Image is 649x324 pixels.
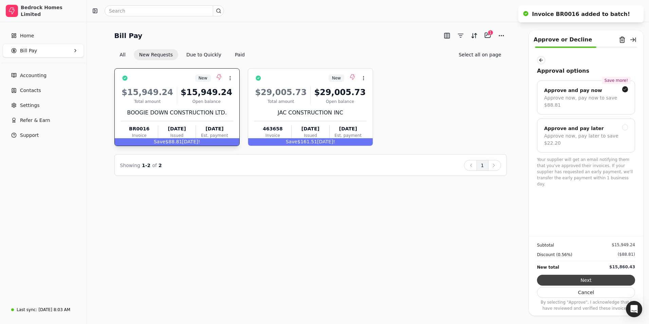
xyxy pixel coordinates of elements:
[3,304,84,316] a: Last sync:[DATE] 8:03 AM
[142,163,150,168] span: 1 - 2
[114,49,131,60] button: All
[292,132,329,139] div: Issued
[152,163,157,168] span: of
[196,132,233,139] div: Est. payment
[537,251,572,258] div: Discount (0.56%)
[469,30,480,41] button: Sort
[121,86,174,98] div: $15,949.24
[254,125,291,132] div: 463658
[229,49,250,60] button: Paid
[134,49,178,60] button: New Requests
[3,69,84,82] a: Accounting
[20,87,41,94] span: Contacts
[254,132,291,139] div: Invoice
[105,5,224,16] input: Search
[532,10,630,18] div: Invoice BR0016 added to batch!
[180,86,233,98] div: $15,949.24
[158,125,196,132] div: [DATE]
[537,157,635,187] p: Your supplier will get an email notifying them that you've approved their invoices. If your suppl...
[20,102,39,109] span: Settings
[612,242,635,248] div: $15,949.24
[120,163,140,168] span: Showing
[286,139,297,144] span: Save
[292,125,329,132] div: [DATE]
[20,132,39,139] span: Support
[248,138,373,146] div: $161.51
[544,94,628,109] div: Approve now, pay now to save $88.81
[330,132,367,139] div: Est. payment
[537,275,635,286] button: Next
[114,49,251,60] div: Invoice filter options
[38,307,70,313] div: [DATE] 8:03 AM
[115,138,239,146] div: $88.81
[330,125,367,132] div: [DATE]
[544,86,602,94] div: Approve and pay now
[182,139,200,144] span: [DATE]!
[626,301,642,317] div: Open Intercom Messenger
[332,75,341,81] span: New
[121,125,158,132] div: BR0016
[544,124,604,132] div: Approve and pay later
[121,98,174,105] div: Total amount
[313,98,367,105] div: Open balance
[482,30,493,41] button: Batch (1)
[609,264,635,270] div: $15,860.43
[477,160,488,171] button: 1
[534,36,592,44] div: Approve or Decline
[537,242,554,249] div: Subtotal
[618,251,635,257] div: ($88.81)
[180,98,233,105] div: Open balance
[313,86,367,98] div: $29,005.73
[121,132,158,139] div: Invoice
[199,75,207,81] span: New
[537,67,635,75] div: Approval options
[496,30,507,41] button: More
[20,47,37,54] span: Bill Pay
[196,125,233,132] div: [DATE]
[3,128,84,142] button: Support
[544,132,628,147] div: Approve now, pay later to save $22.20
[3,113,84,127] button: Refer & Earn
[158,132,196,139] div: Issued
[20,117,50,124] span: Refer & Earn
[114,30,143,41] h2: Bill Pay
[254,109,367,117] div: JAC CONSTRUCTION INC
[154,139,165,144] span: Save
[20,72,47,79] span: Accounting
[537,287,635,298] button: Cancel
[317,139,335,144] span: [DATE]!
[537,299,635,311] p: By selecting "Approve", I acknowledge that I have reviewed and verified these invoices.
[3,44,84,57] button: Bill Pay
[21,4,81,18] div: Bedrock Homes Limited
[537,264,559,271] div: New total
[20,32,34,39] span: Home
[121,109,233,117] div: BOOGIE DOWN CONSTRUCTION LTD.
[488,30,493,35] div: 1
[453,49,506,60] button: Select all on page
[17,307,37,313] div: Last sync:
[254,86,308,98] div: $29,005.73
[159,163,162,168] span: 2
[602,77,631,84] div: Save more!
[3,84,84,97] a: Contacts
[181,49,227,60] button: Due to Quickly
[254,98,308,105] div: Total amount
[3,29,84,42] a: Home
[3,98,84,112] a: Settings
